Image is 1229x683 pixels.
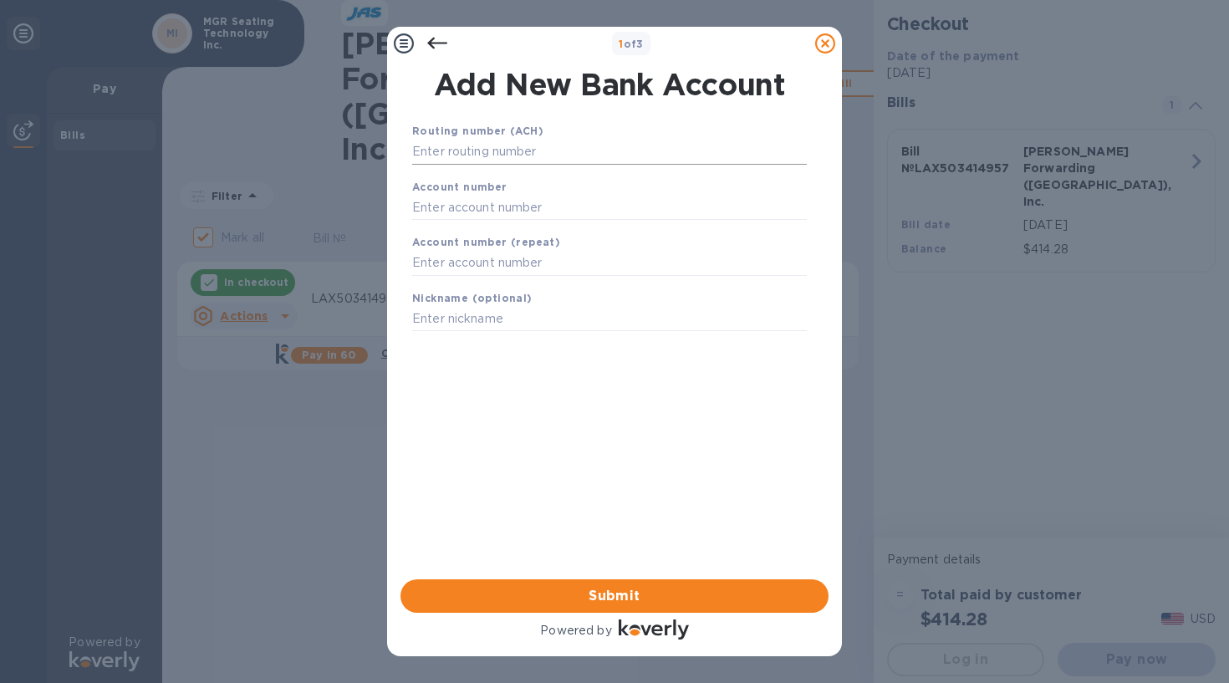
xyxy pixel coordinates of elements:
[412,292,533,304] b: Nickname (optional)
[412,195,807,220] input: Enter account number
[412,251,807,276] input: Enter account number
[414,586,815,606] span: Submit
[619,619,689,640] img: Logo
[400,579,829,613] button: Submit
[619,38,623,50] span: 1
[412,236,560,248] b: Account number (repeat)
[412,140,807,165] input: Enter routing number
[619,38,644,50] b: of 3
[412,307,807,332] input: Enter nickname
[412,181,507,193] b: Account number
[402,67,817,102] h1: Add New Bank Account
[412,125,543,137] b: Routing number (ACH)
[540,622,611,640] p: Powered by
